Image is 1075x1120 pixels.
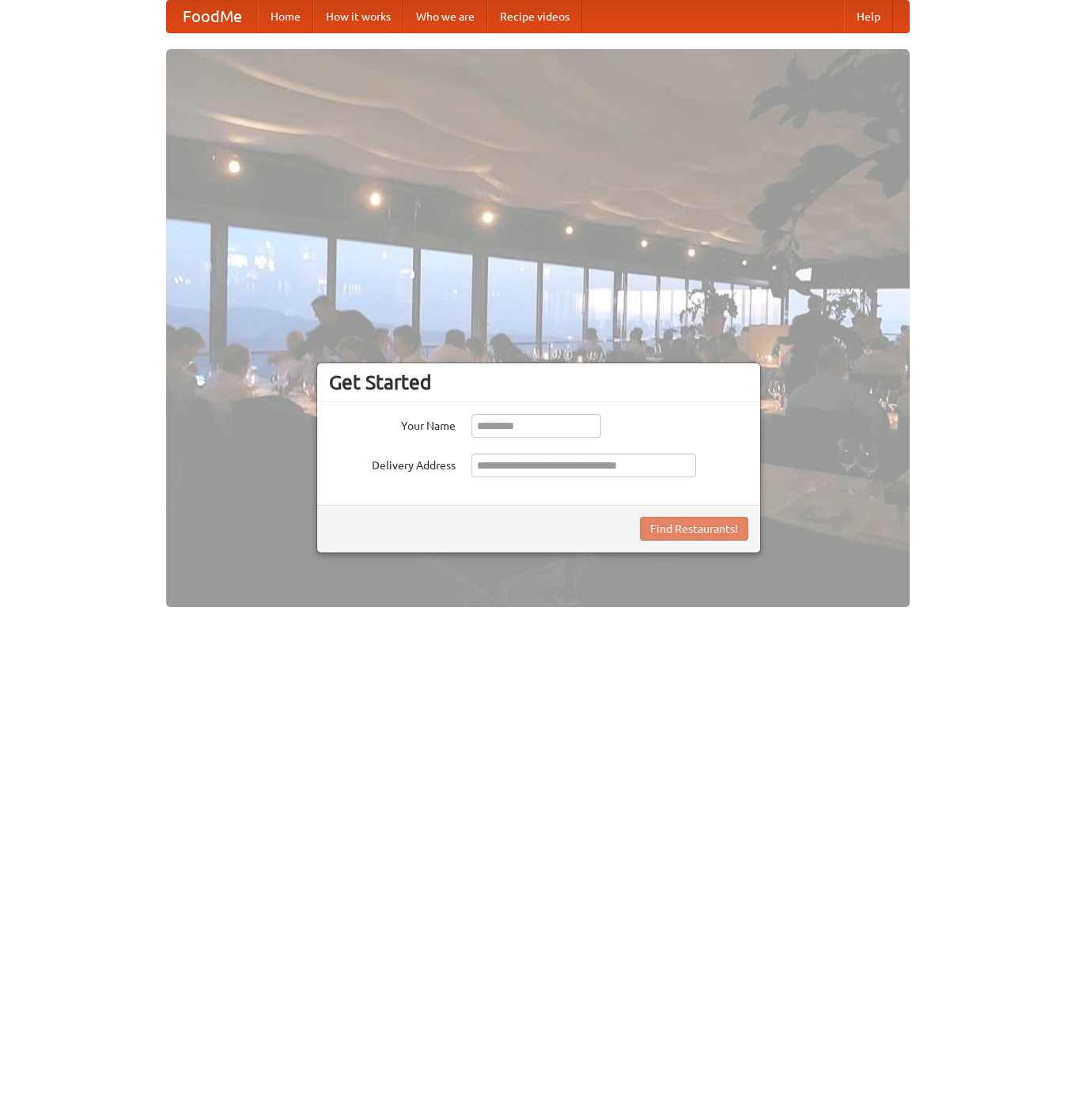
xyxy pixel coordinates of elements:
[329,454,456,473] label: Delivery Address
[844,1,893,32] a: Help
[329,414,456,434] label: Your Name
[403,1,487,32] a: Who we are
[640,517,748,541] button: Find Restaurants!
[313,1,403,32] a: How it works
[167,1,258,32] a: FoodMe
[258,1,313,32] a: Home
[487,1,582,32] a: Recipe videos
[329,370,748,394] h3: Get Started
